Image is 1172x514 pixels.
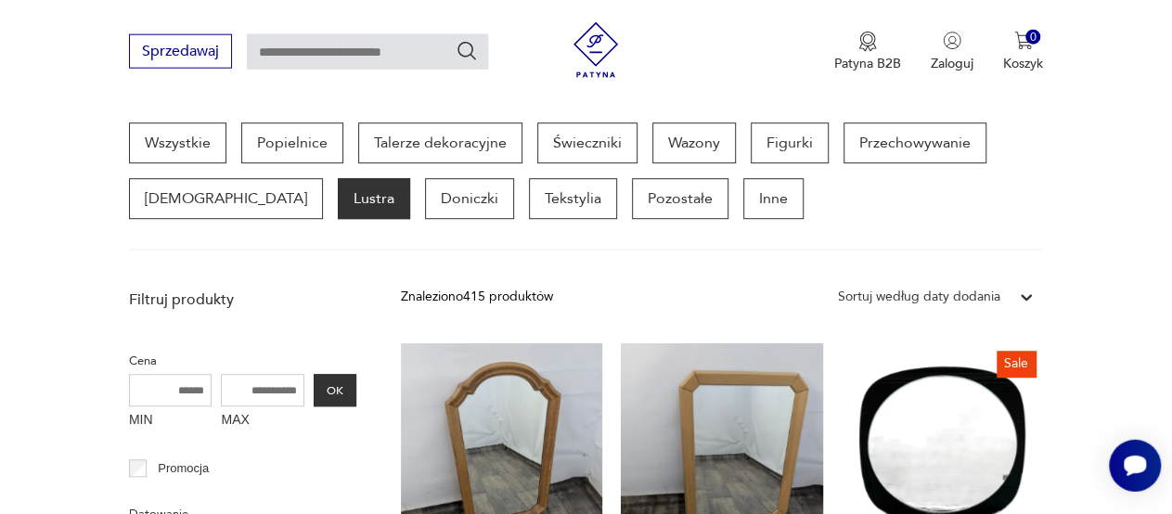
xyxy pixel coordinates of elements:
label: MIN [129,406,213,436]
div: Sortuj według daty dodania [838,287,1000,307]
a: Talerze dekoracyjne [358,122,522,163]
a: Świeczniki [537,122,638,163]
label: MAX [221,406,304,436]
a: [DEMOGRAPHIC_DATA] [129,178,323,219]
a: Doniczki [425,178,514,219]
a: Wszystkie [129,122,226,163]
a: Popielnice [241,122,343,163]
div: Znaleziono 415 produktów [401,287,553,307]
button: Patyna B2B [834,32,901,72]
p: Promocja [158,458,209,479]
a: Pozostałe [632,178,728,219]
a: Figurki [751,122,829,163]
img: Patyna - sklep z meblami i dekoracjami vintage [568,22,624,78]
a: Inne [743,178,804,219]
a: Sprzedawaj [129,46,232,59]
div: 0 [1025,30,1041,45]
p: Zaloguj [931,55,973,72]
iframe: Smartsupp widget button [1109,440,1161,492]
button: 0Koszyk [1003,32,1043,72]
button: Sprzedawaj [129,34,232,69]
img: Ikona medalu [858,32,877,52]
button: Szukaj [456,40,478,62]
p: Patyna B2B [834,55,901,72]
a: Ikona medaluPatyna B2B [834,32,901,72]
p: Filtruj produkty [129,289,356,310]
a: Przechowywanie [844,122,986,163]
a: Wazony [652,122,736,163]
p: Koszyk [1003,55,1043,72]
img: Ikonka użytkownika [943,32,961,50]
a: Lustra [338,178,410,219]
img: Ikona koszyka [1014,32,1033,50]
button: Zaloguj [931,32,973,72]
a: Tekstylia [529,178,617,219]
p: Cena [129,351,356,371]
button: OK [314,374,356,406]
